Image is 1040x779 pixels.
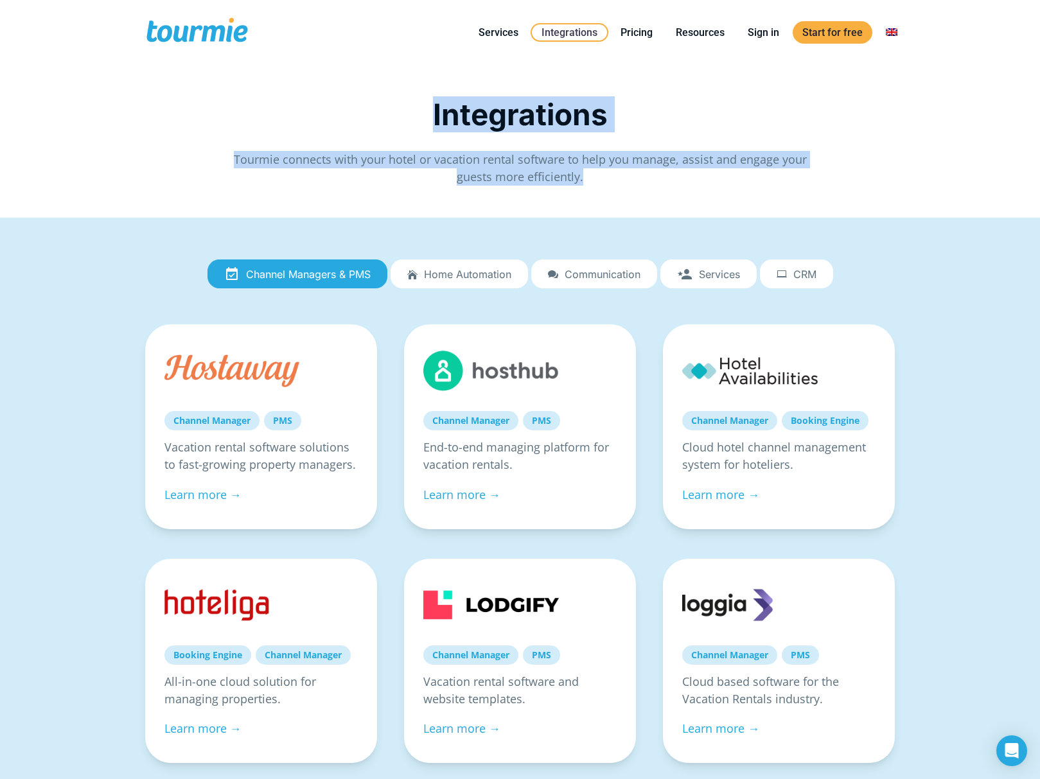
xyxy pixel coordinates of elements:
[996,735,1027,766] div: Open Intercom Messenger
[164,721,242,736] a: Learn more →
[699,268,740,280] span: Services
[531,23,608,42] a: Integrations
[666,24,734,40] a: Resources
[738,24,789,40] a: Sign in
[793,21,872,44] a: Start for free
[423,721,500,736] a: Learn more →
[246,268,371,280] span: Channel Managers & PMS
[423,411,518,430] a: Channel Manager
[682,411,777,430] a: Channel Manager
[164,645,251,665] a: Booking Engine
[782,411,868,430] a: Booking Engine
[682,487,759,502] a: Learn more →
[782,645,819,665] a: PMS
[164,411,260,430] a: Channel Manager
[423,487,500,502] a: Learn more →
[164,673,358,708] p: All-in-one cloud solution for managing properties.
[682,439,876,473] p: Cloud hotel channel management system for hoteliers.
[611,24,662,40] a: Pricing
[423,645,518,665] a: Channel Manager
[793,268,816,280] span: CRM
[682,645,777,665] a: Channel Manager
[523,645,560,665] a: PMS
[234,152,807,184] span: Tourmie connects with your hotel or vacation rental software to help you manage, assist and engag...
[682,673,876,708] p: Cloud based software for the Vacation Rentals industry.
[423,439,617,473] p: End-to-end managing platform for vacation rentals.
[264,411,301,430] a: PMS
[469,24,528,40] a: Services
[433,96,608,132] span: Integrations
[164,487,242,502] a: Learn more →
[423,673,617,708] p: Vacation rental software and website templates.
[682,721,759,736] a: Learn more →
[424,268,511,280] span: Home automation
[164,439,358,473] p: Vacation rental software solutions to fast-growing property managers.
[256,645,351,665] a: Channel Manager
[523,411,560,430] a: PMS
[876,24,907,40] a: Switch to
[565,268,640,280] span: Communication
